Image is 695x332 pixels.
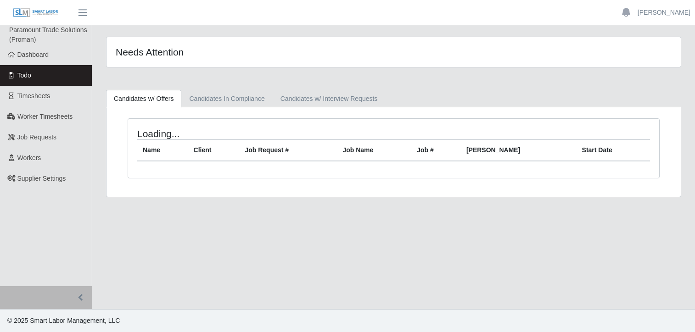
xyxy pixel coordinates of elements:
th: Job Name [337,140,411,161]
th: Job Request # [239,140,337,161]
th: Start Date [577,140,650,161]
h4: Loading... [137,128,343,139]
a: [PERSON_NAME] [638,8,690,17]
th: Client [188,140,240,161]
span: Paramount Trade Solutions (Proman) [9,26,87,43]
a: Candidates w/ Interview Requests [273,90,386,108]
th: Name [137,140,188,161]
a: Candidates In Compliance [181,90,272,108]
h4: Needs Attention [116,46,339,58]
span: Timesheets [17,92,50,100]
span: Job Requests [17,133,57,141]
th: [PERSON_NAME] [461,140,577,161]
a: Candidates w/ Offers [106,90,181,108]
th: Job # [411,140,461,161]
span: Workers [17,154,41,161]
span: Worker Timesheets [17,113,73,120]
img: SLM Logo [13,8,59,18]
span: © 2025 Smart Labor Management, LLC [7,317,120,324]
span: Supplier Settings [17,175,66,182]
span: Todo [17,72,31,79]
span: Dashboard [17,51,49,58]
